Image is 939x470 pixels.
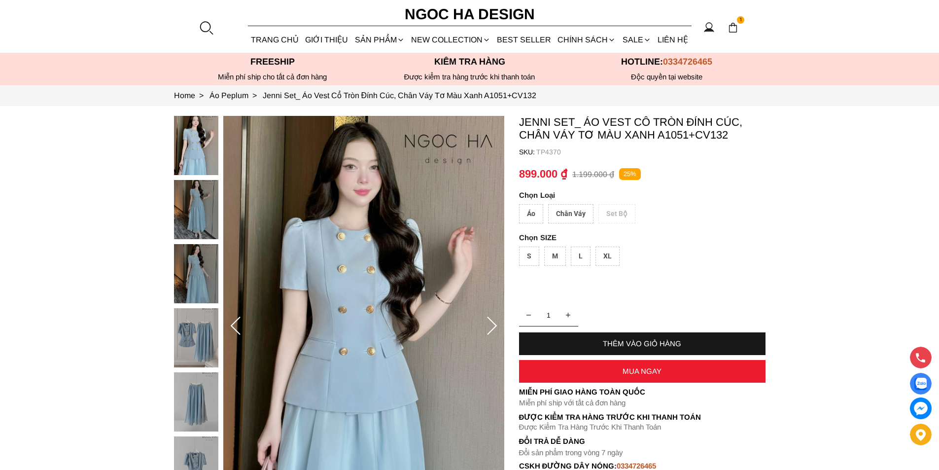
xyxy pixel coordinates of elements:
[544,247,566,266] div: M
[519,462,617,470] font: cskh đường dây nóng:
[737,16,745,24] span: 1
[174,244,218,303] img: Jenni Set_ Áo Vest Cổ Tròn Đính Cúc, Chân Váy Tơ Màu Xanh A1051+CV132_mini_2
[519,448,624,457] font: Đổi sản phẩm trong vòng 7 ngày
[408,27,493,53] a: NEW COLLECTION
[519,204,543,223] div: Áo
[728,22,738,33] img: img-CART-ICON-ksit0nf1
[174,57,371,67] p: Freeship
[568,72,765,81] h6: Độc quyền tại website
[195,91,208,100] span: >
[351,27,408,53] div: SẢN PHẨM
[519,168,567,181] p: 899.000 ₫
[248,27,302,53] a: TRANG CHỦ
[617,462,656,470] font: 0334726465
[519,339,765,348] div: THÊM VÀO GIỎ HÀNG
[519,116,765,142] p: Jenni Set_ Áo Vest Cổ Tròn Đính Cúc, Chân Váy Tơ Màu Xanh A1051+CV132
[568,57,765,67] p: Hotline:
[571,247,591,266] div: L
[302,27,351,53] a: GIỚI THIỆU
[548,204,593,223] div: Chân Váy
[572,170,614,179] p: 1.199.000 ₫
[174,372,218,432] img: Jenni Set_ Áo Vest Cổ Tròn Đính Cúc, Chân Váy Tơ Màu Xanh A1051+CV132_mini_4
[519,148,536,156] h6: SKU:
[519,247,539,266] div: S
[519,233,765,242] p: SIZE
[663,57,712,67] span: 0334726465
[519,367,765,375] div: MUA NGAY
[519,388,645,396] font: Miễn phí giao hàng toàn quốc
[519,437,765,445] h6: Đổi trả dễ dàng
[519,398,626,407] font: Miễn phí ship với tất cả đơn hàng
[619,27,654,53] a: SALE
[494,27,555,53] a: BEST SELLER
[536,148,765,156] p: TP4370
[396,2,544,26] a: Ngoc Ha Design
[434,57,505,67] font: Kiểm tra hàng
[910,398,932,419] a: messenger
[263,91,537,100] a: Link to Jenni Set_ Áo Vest Cổ Tròn Đính Cúc, Chân Váy Tơ Màu Xanh A1051+CV132
[174,116,218,175] img: Jenni Set_ Áo Vest Cổ Tròn Đính Cúc, Chân Váy Tơ Màu Xanh A1051+CV132_mini_0
[174,72,371,81] div: Miễn phí ship cho tất cả đơn hàng
[654,27,691,53] a: LIÊN HỆ
[595,247,620,266] div: XL
[519,191,738,199] p: Loại
[174,91,209,100] a: Link to Home
[555,27,619,53] div: Chính sách
[519,423,765,432] p: Được Kiểm Tra Hàng Trước Khi Thanh Toán
[174,180,218,239] img: Jenni Set_ Áo Vest Cổ Tròn Đính Cúc, Chân Váy Tơ Màu Xanh A1051+CV132_mini_1
[371,72,568,81] p: Được kiểm tra hàng trước khi thanh toán
[519,413,765,422] p: Được Kiểm Tra Hàng Trước Khi Thanh Toán
[619,168,641,181] p: 25%
[910,373,932,395] a: Display image
[914,378,927,390] img: Display image
[248,91,261,100] span: >
[174,308,218,367] img: Jenni Set_ Áo Vest Cổ Tròn Đính Cúc, Chân Váy Tơ Màu Xanh A1051+CV132_mini_3
[209,91,263,100] a: Link to Áo Peplum
[519,305,578,325] input: Quantity input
